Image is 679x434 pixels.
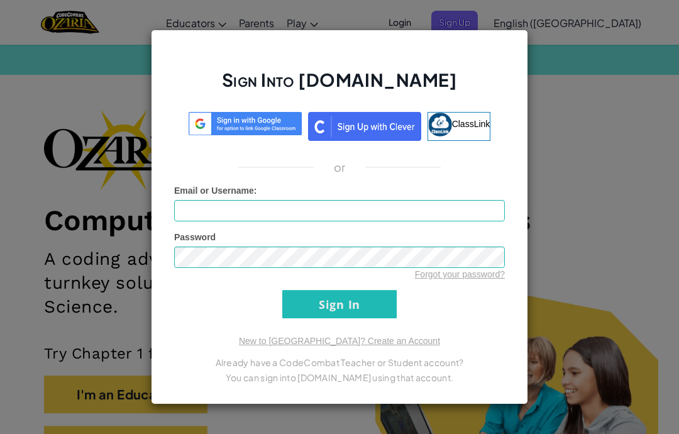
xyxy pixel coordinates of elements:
[239,336,440,346] a: New to [GEOGRAPHIC_DATA]? Create an Account
[174,232,216,242] span: Password
[415,269,505,279] a: Forgot your password?
[428,113,452,136] img: classlink-logo-small.png
[189,112,302,135] img: log-in-google-sso.svg
[174,184,257,197] label: :
[174,186,254,196] span: Email or Username
[308,112,421,141] img: clever_sso_button@2x.png
[334,160,346,175] p: or
[282,290,397,318] input: Sign In
[452,119,490,129] span: ClassLink
[174,355,505,370] p: Already have a CodeCombat Teacher or Student account?
[174,370,505,385] p: You can sign into [DOMAIN_NAME] using that account.
[174,68,505,104] h2: Sign Into [DOMAIN_NAME]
